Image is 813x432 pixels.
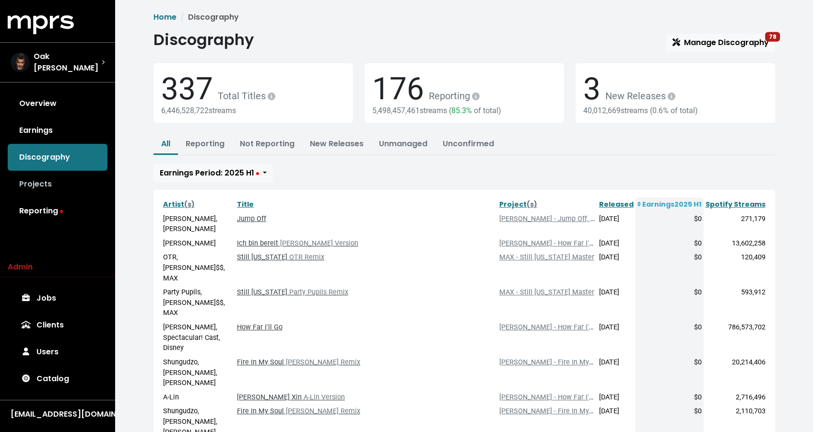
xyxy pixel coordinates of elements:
td: A-Lin [161,390,235,405]
td: OTR, [PERSON_NAME]$$, MAX [161,250,235,285]
span: 176 [372,71,424,107]
td: 593,912 [704,285,767,320]
a: Reporting [8,198,107,224]
span: 337 [161,71,213,107]
span: (s) [184,199,195,209]
td: 2,716,496 [704,390,767,405]
a: Catalog [8,365,107,392]
a: [PERSON_NAME] - Fire In My Soul (The Orphanage and Oak) [499,407,687,415]
a: Unconfirmed [443,138,494,149]
td: [PERSON_NAME], [PERSON_NAME] [161,212,235,236]
span: 3 [583,71,601,107]
span: Party Pupils Remix [287,288,348,296]
span: 0.6% [652,106,669,115]
a: Unmanaged [379,138,427,149]
a: MAX - Still [US_STATE] Master [499,288,594,296]
td: [DATE] [597,236,636,251]
th: Earnings 2025 H1 [636,198,704,212]
div: $0 [637,214,702,224]
td: [DATE] [597,320,636,355]
nav: breadcrumb [153,12,775,23]
a: Fire In My Soul [PERSON_NAME] Remix [237,407,360,415]
div: $0 [637,252,702,263]
a: Still [US_STATE] Party Pupils Remix [237,288,348,296]
a: mprs logo [8,19,74,30]
span: OTR Remix [287,253,324,261]
a: [PERSON_NAME] - How Far I'll Go Master (Disney MOANA Project) [499,239,705,247]
a: MAX - Still [US_STATE] Master [499,253,594,261]
a: [PERSON_NAME] - How Far I'll Go Master (Disney MOANA Project) [499,323,705,331]
td: [DATE] [597,250,636,285]
td: 20,214,406 [704,355,767,390]
a: Manage Discography78 [666,34,775,52]
a: Still [US_STATE] OTR Remix [237,253,324,261]
a: Ich bin bereit [PERSON_NAME] Version [237,239,358,247]
div: 5,498,457,461 streams ( of total) [372,106,556,115]
div: $0 [637,322,702,333]
div: 6,446,528,722 streams [161,106,345,115]
td: 120,409 [704,250,767,285]
td: 13,602,258 [704,236,767,251]
a: Earnings [8,117,107,144]
a: All [161,138,170,149]
span: Total Titles [213,90,277,102]
td: [PERSON_NAME], Spectacular! Cast, Disney [161,320,235,355]
a: [PERSON_NAME] - Fire In My Soul (The Orphanage and Oak) [499,358,687,366]
div: $0 [637,406,702,417]
div: $0 [637,392,702,403]
span: Earnings Period: 2025 H1 [160,167,259,178]
a: Jump Off [237,215,266,223]
span: (s) [527,199,537,209]
span: [PERSON_NAME] Remix [284,407,360,415]
div: $0 [637,238,702,249]
li: Discography [177,12,239,23]
td: 786,573,702 [704,320,767,355]
span: [PERSON_NAME] Remix [284,358,360,366]
td: [DATE] [597,390,636,405]
button: [EMAIL_ADDRESS][DOMAIN_NAME] [8,408,107,420]
a: Overview [8,90,107,117]
a: Projects [8,171,107,198]
a: Home [153,12,177,23]
a: Jobs [8,285,107,312]
td: [DATE] [597,355,636,390]
span: Reporting [424,90,482,102]
td: [DATE] [597,212,636,236]
div: $0 [637,287,702,298]
td: [DATE] [597,285,636,320]
a: Users [8,339,107,365]
a: Not Reporting [240,138,295,149]
button: Earnings Period: 2025 H1 [153,164,273,182]
div: 40,012,669 streams ( of total) [583,106,767,115]
a: New Releases [310,138,364,149]
img: The selected account / producer [11,53,30,72]
td: [PERSON_NAME] [161,236,235,251]
a: Reporting [186,138,224,149]
td: 271,179 [704,212,767,236]
span: A-Lin Version [302,393,345,401]
span: 85.3% [451,106,472,115]
a: Fire In My Soul [PERSON_NAME] Remix [237,358,360,366]
a: Artist(s) [163,199,195,209]
a: Title [237,199,254,209]
span: Oak [PERSON_NAME] [34,51,102,74]
a: Released [599,199,634,209]
a: Clients [8,312,107,339]
a: Spotify Streams [706,199,766,209]
span: [PERSON_NAME] Version [278,239,358,247]
a: [PERSON_NAME] Xin A-Lin Version [237,393,345,401]
div: $0 [637,357,702,368]
a: Project(s) [499,199,537,209]
td: Shungudzo, [PERSON_NAME], [PERSON_NAME] [161,355,235,390]
span: New Releases [601,90,677,102]
td: Party Pupils, [PERSON_NAME]$$, MAX [161,285,235,320]
span: Manage Discography [672,37,769,48]
div: [EMAIL_ADDRESS][DOMAIN_NAME] [11,409,105,420]
a: [PERSON_NAME] - How Far I'll Go Master (Disney MOANA Project) [499,393,705,401]
h1: Discography [153,31,254,49]
span: 78 [765,32,780,42]
a: How Far I'll Go [237,323,283,331]
a: [PERSON_NAME] - Jump Off, Single Masters [499,215,637,223]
